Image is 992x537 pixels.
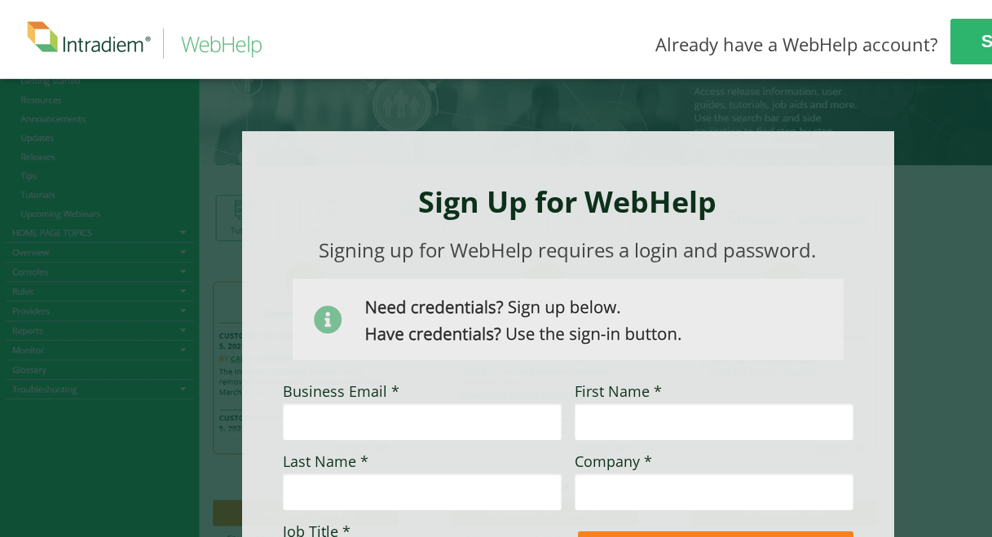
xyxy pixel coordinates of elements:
[418,182,716,222] strong: Sign Up for WebHelp
[293,279,844,360] img: Need Credentials? Sign up below. Have Credentials? Use the sign-in button.
[575,381,662,401] span: First Name *
[655,32,938,56] span: Already have a WebHelp account?
[319,236,816,263] span: Signing up for WebHelp requires a login and password.
[283,451,368,471] span: Last Name *
[575,451,652,471] span: Company *
[283,381,399,401] span: Business Email *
